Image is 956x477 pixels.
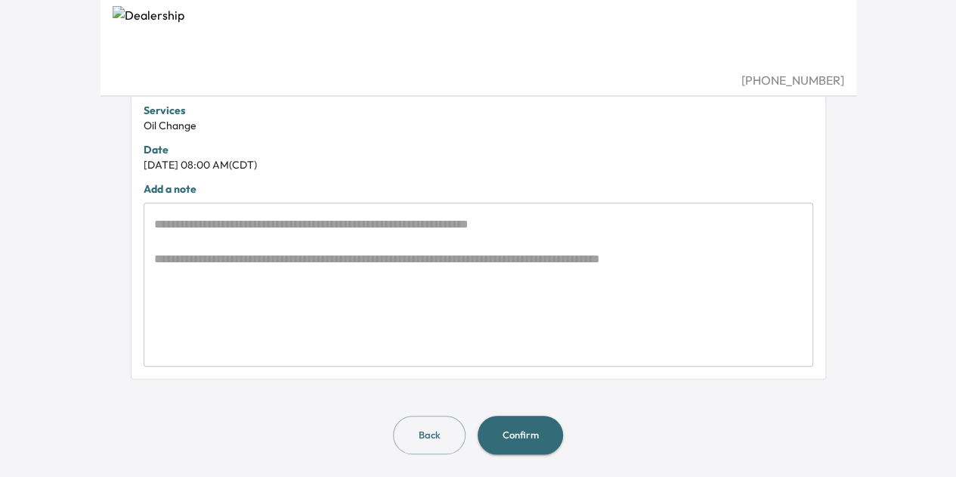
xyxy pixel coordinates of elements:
div: [DATE] 08:00 AM (CDT) [144,157,813,172]
button: Confirm [478,416,563,454]
div: [PHONE_NUMBER] [113,71,844,89]
img: Dealership [113,6,844,71]
div: Oil Change [144,118,813,133]
strong: Date [144,143,169,156]
strong: Services [144,104,185,117]
strong: Add a note [144,182,196,196]
button: Back [393,416,466,454]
